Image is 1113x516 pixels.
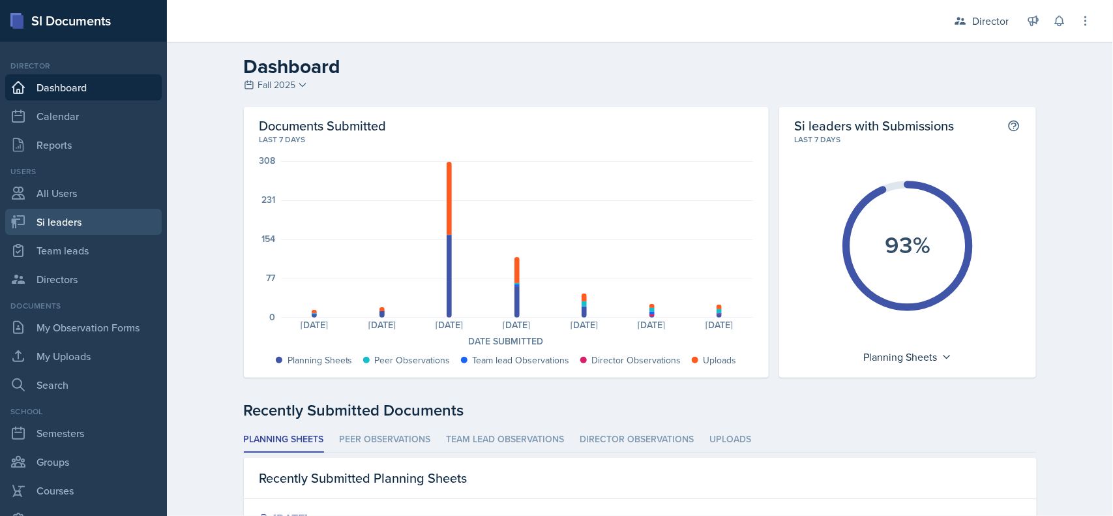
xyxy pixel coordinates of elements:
[550,320,617,329] div: [DATE]
[795,117,955,134] h2: Si leaders with Submissions
[704,354,737,367] div: Uploads
[267,273,276,282] div: 77
[5,372,162,398] a: Search
[5,166,162,177] div: Users
[5,478,162,504] a: Courses
[5,237,162,264] a: Team leads
[415,320,482,329] div: [DATE]
[592,354,681,367] div: Director Observations
[5,343,162,369] a: My Uploads
[5,74,162,100] a: Dashboard
[710,427,752,453] li: Uploads
[685,320,752,329] div: [DATE]
[260,117,753,134] h2: Documents Submitted
[281,320,348,329] div: [DATE]
[288,354,353,367] div: Planning Sheets
[5,266,162,292] a: Directors
[795,134,1021,145] div: Last 7 days
[244,458,1037,499] div: Recently Submitted Planning Sheets
[473,354,570,367] div: Team lead Observations
[244,55,1037,78] h2: Dashboard
[447,427,565,453] li: Team lead Observations
[580,427,694,453] li: Director Observations
[885,228,930,262] text: 93%
[5,209,162,235] a: Si leaders
[262,195,276,204] div: 231
[340,427,431,453] li: Peer Observations
[258,78,296,92] span: Fall 2025
[618,320,685,329] div: [DATE]
[5,180,162,206] a: All Users
[5,420,162,446] a: Semesters
[260,335,753,348] div: Date Submitted
[270,312,276,322] div: 0
[5,314,162,341] a: My Observation Forms
[972,13,1009,29] div: Director
[244,399,1037,422] div: Recently Submitted Documents
[5,103,162,129] a: Calendar
[260,134,753,145] div: Last 7 days
[244,427,324,453] li: Planning Sheets
[5,300,162,312] div: Documents
[260,156,276,165] div: 308
[5,449,162,475] a: Groups
[5,406,162,417] div: School
[857,346,958,367] div: Planning Sheets
[375,354,451,367] div: Peer Observations
[5,132,162,158] a: Reports
[262,234,276,243] div: 154
[348,320,415,329] div: [DATE]
[483,320,550,329] div: [DATE]
[5,60,162,72] div: Director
